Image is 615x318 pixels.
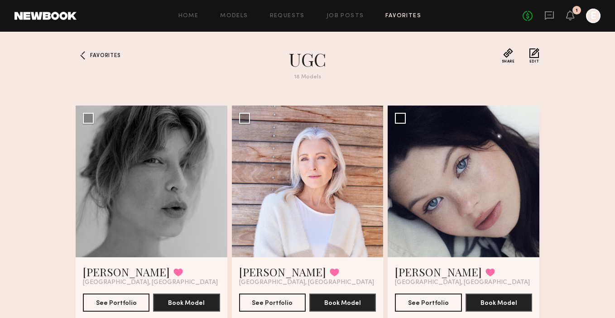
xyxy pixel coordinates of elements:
[239,294,306,312] button: See Portfolio
[309,299,376,306] a: Book Model
[309,294,376,312] button: Book Model
[90,53,120,58] span: Favorites
[220,13,248,19] a: Models
[385,13,421,19] a: Favorites
[144,48,471,71] h1: UGC
[395,265,482,279] a: [PERSON_NAME]
[144,74,471,80] div: 18 Models
[178,13,199,19] a: Home
[327,13,364,19] a: Job Posts
[466,294,532,312] button: Book Model
[153,294,220,312] button: Book Model
[576,8,578,13] div: 1
[270,13,305,19] a: Requests
[529,48,539,63] button: Edit
[395,279,530,286] span: [GEOGRAPHIC_DATA], [GEOGRAPHIC_DATA]
[76,48,90,63] a: Favorites
[239,265,326,279] a: [PERSON_NAME]
[529,60,539,63] span: Edit
[239,279,374,286] span: [GEOGRAPHIC_DATA], [GEOGRAPHIC_DATA]
[83,265,170,279] a: [PERSON_NAME]
[466,299,532,306] a: Book Model
[83,294,149,312] button: See Portfolio
[502,48,515,63] button: Share
[502,60,515,63] span: Share
[586,9,601,23] a: E
[395,294,461,312] button: See Portfolio
[153,299,220,306] a: Book Model
[83,279,218,286] span: [GEOGRAPHIC_DATA], [GEOGRAPHIC_DATA]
